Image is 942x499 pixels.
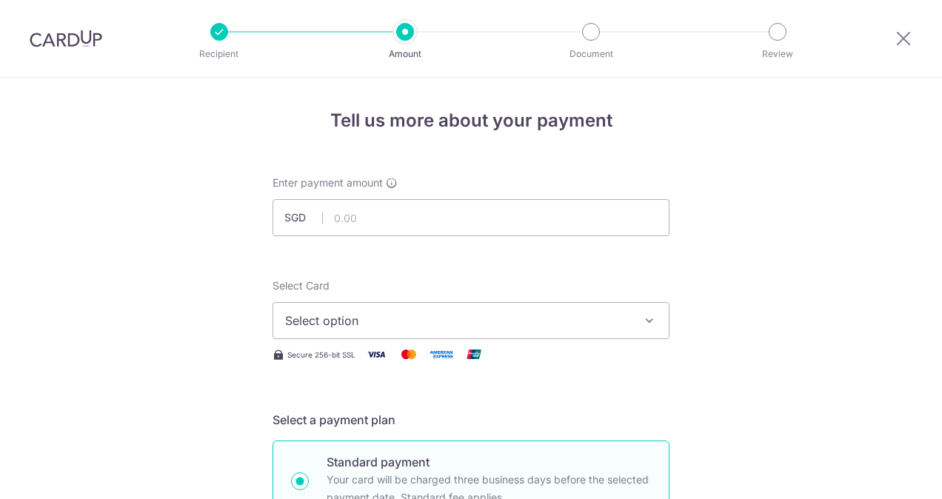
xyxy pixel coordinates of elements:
p: Standard payment [327,453,651,471]
iframe: Opens a widget where you can find more information [847,455,927,492]
img: Visa [361,345,391,364]
button: Select option [273,302,669,339]
span: Secure 256-bit SSL [287,349,355,361]
p: Recipient [164,47,274,61]
img: Union Pay [459,345,489,364]
input: 0.00 [273,199,669,236]
p: Document [536,47,646,61]
span: SGD [284,210,323,225]
span: translation missing: en.payables.payment_networks.credit_card.summary.labels.select_card [273,279,330,292]
img: CardUp [30,30,102,47]
p: Amount [350,47,460,61]
span: Enter payment amount [273,175,383,190]
p: Review [723,47,832,61]
span: Select option [285,312,630,329]
img: American Express [427,345,456,364]
h4: Tell us more about your payment [273,107,669,134]
h5: Select a payment plan [273,411,669,429]
img: Mastercard [394,345,424,364]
